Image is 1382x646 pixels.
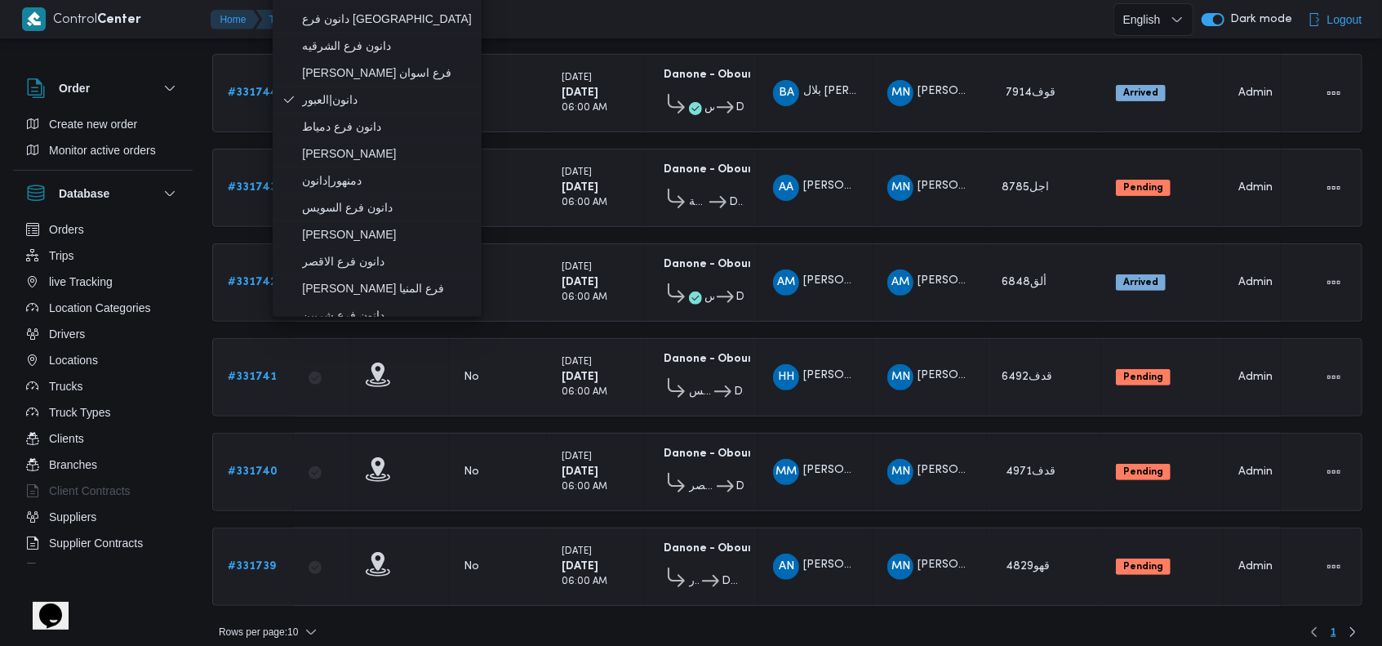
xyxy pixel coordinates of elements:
span: قسم عين شمس [704,287,714,307]
button: Logout [1301,3,1369,36]
span: Danone - Obour [736,98,744,118]
button: Truck Types [20,399,186,425]
span: MN [891,554,910,580]
span: دانون فرع شربين [302,305,472,325]
span: Dark mode [1224,13,1293,26]
span: Logout [1327,10,1362,29]
span: Pending [1116,369,1171,385]
b: [DATE] [562,182,598,193]
small: [DATE] [562,452,592,461]
span: Trucks [49,376,82,396]
small: 06:00 AM [562,483,607,492]
b: Pending [1123,562,1163,572]
button: Locations [20,347,186,373]
span: MN [891,80,910,106]
span: [PERSON_NAME] فرع المنيا [302,278,472,298]
span: [PERSON_NAME] [803,466,896,476]
b: Pending [1123,467,1163,477]
span: [PERSON_NAME] فرع اسوان [302,63,472,82]
button: Branches [20,452,186,478]
iframe: chat widget [16,581,69,630]
span: Danone - Obour [734,382,744,402]
div: Maina Najib Shfiq Qladah [887,80,913,106]
small: 06:00 AM [562,388,607,397]
button: Devices [20,556,186,582]
small: 06:00 AM [562,293,607,302]
span: Admin [1238,466,1273,477]
span: Client Contracts [49,481,131,501]
span: Admin [1238,561,1273,572]
small: [DATE] [562,168,592,177]
span: Admin [1238,182,1273,193]
b: Arrived [1123,278,1158,287]
div: No [464,465,479,479]
button: Supplier Contracts [20,530,186,556]
span: Pending [1116,180,1171,196]
a: #331742 [228,273,277,292]
span: قسم النزهة [689,193,707,212]
div: Bilal Alsaid Isamaail Isamaail [773,80,799,106]
b: # 331742 [228,277,277,287]
span: قسم عين شمس [689,382,712,402]
button: live Tracking [20,269,186,295]
span: Arrived [1116,85,1166,101]
h3: Database [59,184,109,203]
span: 1 [1331,622,1336,642]
span: Devices [49,559,90,579]
a: #331739 [228,557,276,577]
a: #331740 [228,462,278,482]
b: Danone - Obour [664,164,753,175]
span: [PERSON_NAME] قلاده [918,466,1037,476]
a: #331741 [228,368,277,387]
b: Danone - Obour [664,543,753,554]
div: Order [13,111,193,170]
span: Pending [1116,559,1171,575]
span: Danone - Obour [736,287,744,307]
button: Actions [1321,364,1347,390]
b: # 331741 [228,372,277,382]
span: [PERSON_NAME] [918,276,1011,287]
span: دانون فرع دمياط [302,117,472,136]
button: Create new order [20,111,186,137]
button: Actions [1321,270,1347,296]
button: Clients [20,425,186,452]
button: Database [26,184,180,203]
span: [PERSON_NAME] قلاده [918,560,1037,571]
span: Supplier Contracts [49,533,143,553]
b: Center [98,14,142,26]
div: Maina Najib Shfiq Qladah [887,554,913,580]
button: Location Categories [20,295,186,321]
span: Suppliers [49,507,96,527]
b: [DATE] [562,466,598,477]
span: Monitor active orders [49,140,156,160]
span: ألق6848 [1002,277,1046,287]
b: Danone - Obour [664,69,753,80]
b: # 331740 [228,466,278,477]
button: Suppliers [20,504,186,530]
span: MN [891,364,910,390]
button: Drivers [20,321,186,347]
small: [DATE] [562,358,592,367]
span: Rows per page : 10 [219,622,298,642]
span: دانون فرع الاقصر [302,252,472,271]
button: Page 1 of 1 [1324,622,1343,642]
span: دانون فرع السويس [302,198,472,217]
span: Drivers [49,324,85,344]
span: دانون فرع [GEOGRAPHIC_DATA] [302,9,472,29]
b: # 331744 [228,87,278,98]
span: قدف6492 [1002,372,1052,382]
small: 06:00 AM [562,198,607,207]
span: اجل8785 [1002,182,1049,193]
b: [DATE] [562,277,598,287]
div: Mahmood Muhammad Said Muhammad [773,459,799,485]
span: MM [775,459,797,485]
span: Danone - Obour [736,477,744,497]
b: [DATE] [562,561,598,572]
small: [DATE] [562,74,592,82]
div: Albadraoi Abadalsadq Rafaai [773,175,799,201]
div: Maina Najib Shfiq Qladah [887,175,913,201]
b: Pending [1123,372,1163,382]
a: #331743 [228,178,277,198]
div: Abozaid Muhammad Abozaid Said [773,270,799,296]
